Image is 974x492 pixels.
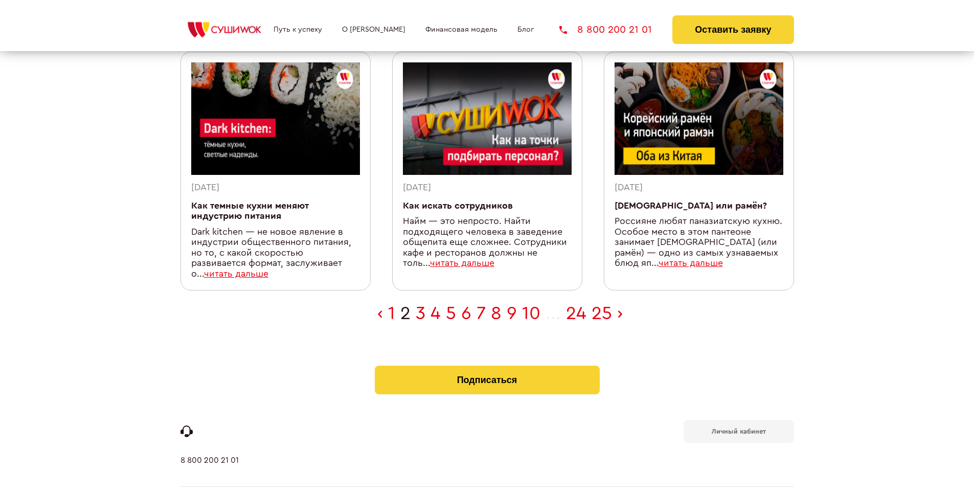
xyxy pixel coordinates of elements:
[274,26,322,34] a: Путь к успеху
[425,26,497,34] a: Финансовая модель
[400,304,411,323] span: 2
[491,304,502,323] a: 8
[615,202,767,210] a: [DEMOGRAPHIC_DATA] или рамён?
[191,227,360,280] div: Dark kitchen — не новое явление в индустрии общественного питания, но то, с какой скоростью разви...
[403,216,572,269] div: Найм ― это непросто. Найти подходящего человека в заведение общепита еще сложнее. Сотрудники кафе...
[672,15,794,44] button: Оставить заявку
[517,26,534,34] a: Блог
[712,428,766,435] b: Личный кабинет
[577,25,652,35] span: 8 800 200 21 01
[546,304,561,323] span: ...
[191,202,309,221] a: Как темные кухни меняют индустрию питания
[403,183,572,193] div: [DATE]
[204,270,268,278] a: читать дальше
[684,420,794,443] a: Личный кабинет
[461,304,471,323] a: 6
[522,304,540,323] a: 10
[191,183,360,193] div: [DATE]
[403,202,513,210] a: Как искать сотрудников
[566,304,586,323] a: 24
[617,304,623,323] a: Next »
[659,259,723,267] a: читать дальше
[180,456,239,486] a: 8 800 200 21 01
[430,259,494,267] a: читать дальше
[377,304,383,323] a: « Previous
[615,216,783,269] div: Россияне любят паназиатскую кухню. Особое место в этом пантеоне занимает [DEMOGRAPHIC_DATA] (или ...
[375,366,600,394] button: Подписаться
[559,25,652,35] a: 8 800 200 21 01
[342,26,405,34] a: О [PERSON_NAME]
[615,183,783,193] div: [DATE]
[446,304,456,323] a: 5
[477,304,486,323] a: 7
[431,304,441,323] a: 4
[388,304,395,323] a: 1
[592,304,612,323] a: 25
[507,304,517,323] a: 9
[416,304,425,323] a: 3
